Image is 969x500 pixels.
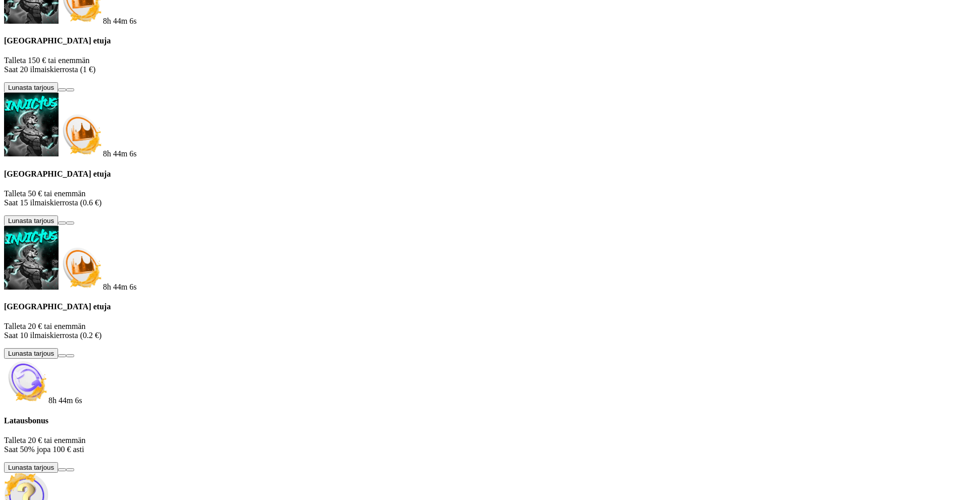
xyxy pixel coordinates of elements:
[4,348,58,359] button: Lunasta tarjous
[66,88,74,91] button: info
[48,396,82,405] span: countdown
[4,302,965,311] h4: [GEOGRAPHIC_DATA] etuja
[4,226,59,290] img: Invictus
[4,170,965,179] h4: [GEOGRAPHIC_DATA] etuja
[103,149,137,158] span: countdown
[59,112,103,156] img: Deposit bonus icon
[66,354,74,357] button: info
[8,350,54,357] span: Lunasta tarjous
[4,56,965,74] p: Talleta 150 € tai enemmän Saat 20 ilmaiskierrosta (1 €)
[103,17,137,25] span: countdown
[103,283,137,291] span: countdown
[4,359,48,403] img: Reload bonus icon
[4,93,59,156] img: Invictus
[4,462,58,473] button: Lunasta tarjous
[8,217,54,225] span: Lunasta tarjous
[4,322,965,340] p: Talleta 20 € tai enemmän Saat 10 ilmaiskierrosta (0.2 €)
[66,221,74,225] button: info
[8,464,54,471] span: Lunasta tarjous
[4,436,965,454] p: Talleta 20 € tai enemmän Saat 50% jopa 100 € asti
[4,82,58,93] button: Lunasta tarjous
[8,84,54,91] span: Lunasta tarjous
[4,215,58,226] button: Lunasta tarjous
[4,416,965,425] h4: Latausbonus
[59,245,103,290] img: Deposit bonus icon
[4,36,965,45] h4: [GEOGRAPHIC_DATA] etuja
[66,468,74,471] button: info
[4,189,965,207] p: Talleta 50 € tai enemmän Saat 15 ilmaiskierrosta (0.6 €)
